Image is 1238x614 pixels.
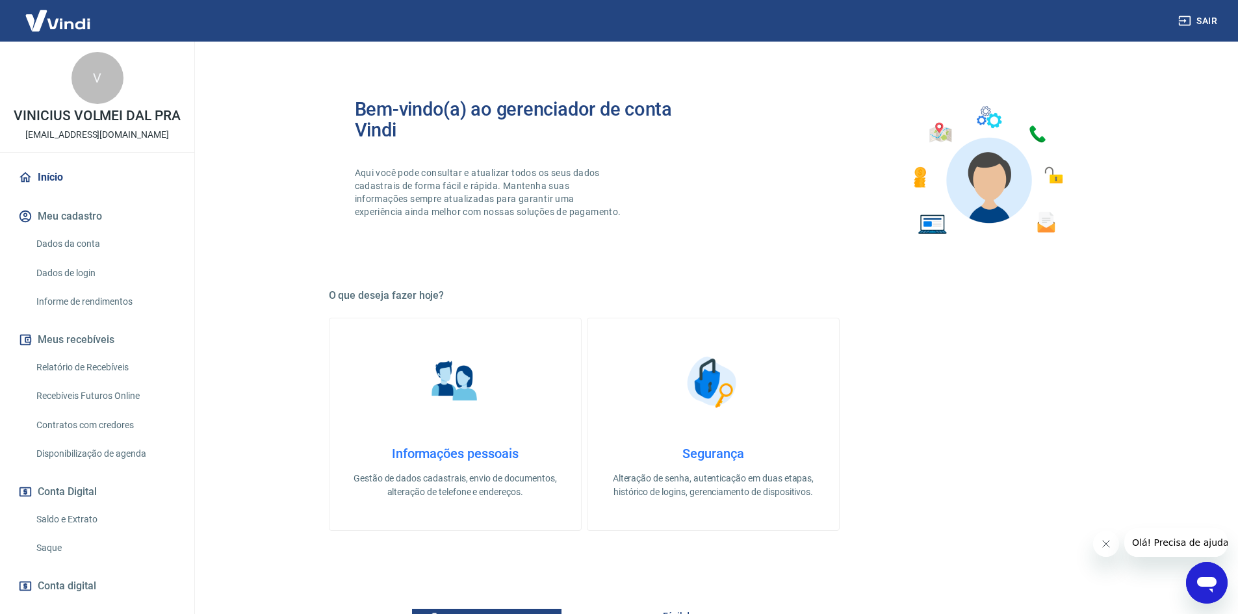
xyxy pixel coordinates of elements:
a: Informe de rendimentos [31,288,179,315]
button: Conta Digital [16,478,179,506]
a: Início [16,163,179,192]
a: Dados da conta [31,231,179,257]
button: Meus recebíveis [16,326,179,354]
a: SegurançaSegurançaAlteração de senha, autenticação em duas etapas, histórico de logins, gerenciam... [587,318,840,531]
span: Olá! Precisa de ajuda? [8,9,109,19]
span: Conta digital [38,577,96,595]
p: Aqui você pode consultar e atualizar todos os seus dados cadastrais de forma fácil e rápida. Mant... [355,166,624,218]
img: Imagem de um avatar masculino com diversos icones exemplificando as funcionalidades do gerenciado... [902,99,1072,242]
a: Conta digital [16,572,179,600]
img: Segurança [680,350,745,415]
p: [EMAIL_ADDRESS][DOMAIN_NAME] [25,128,169,142]
p: VINICIUS VOLMEI DAL PRA [14,109,181,123]
a: Disponibilização de agenda [31,441,179,467]
h5: O que deseja fazer hoje? [329,289,1098,302]
a: Contratos com credores [31,412,179,439]
div: V [71,52,123,104]
a: Recebíveis Futuros Online [31,383,179,409]
img: Vindi [16,1,100,40]
a: Relatório de Recebíveis [31,354,179,381]
iframe: Mensagem da empresa [1124,528,1228,557]
iframe: Botão para abrir a janela de mensagens [1186,562,1228,604]
h4: Informações pessoais [350,446,560,461]
button: Sair [1176,9,1222,33]
img: Informações pessoais [422,350,487,415]
p: Gestão de dados cadastrais, envio de documentos, alteração de telefone e endereços. [350,472,560,499]
a: Informações pessoaisInformações pessoaisGestão de dados cadastrais, envio de documentos, alteraçã... [329,318,582,531]
a: Saque [31,535,179,561]
p: Alteração de senha, autenticação em duas etapas, histórico de logins, gerenciamento de dispositivos. [608,472,818,499]
iframe: Fechar mensagem [1093,531,1119,557]
button: Meu cadastro [16,202,179,231]
h4: Segurança [608,446,818,461]
a: Dados de login [31,260,179,287]
a: Saldo e Extrato [31,506,179,533]
h2: Bem-vindo(a) ao gerenciador de conta Vindi [355,99,714,140]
